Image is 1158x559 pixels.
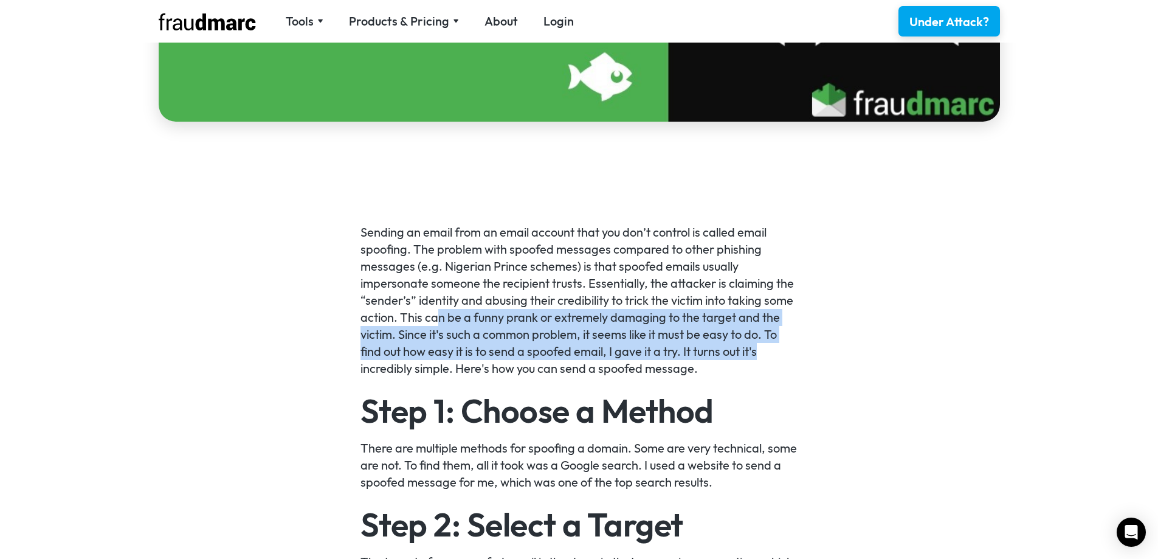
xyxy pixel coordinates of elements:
[349,13,459,30] div: Products & Pricing
[543,13,574,30] a: Login
[286,13,323,30] div: Tools
[349,13,449,30] div: Products & Pricing
[484,13,518,30] a: About
[360,440,798,491] p: There are multiple methods for spoofing a domain. Some are very technical, some are not. To find ...
[360,508,798,541] h2: Step 2: Select a Target
[898,6,1000,36] a: Under Attack?
[286,13,314,30] div: Tools
[909,13,989,30] div: Under Attack?
[1117,518,1146,547] div: Open Intercom Messenger
[360,394,798,427] h2: Step 1: Choose a Method
[360,224,798,377] p: Sending an email from an email account that you don’t control is called email spoofing. The probl...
